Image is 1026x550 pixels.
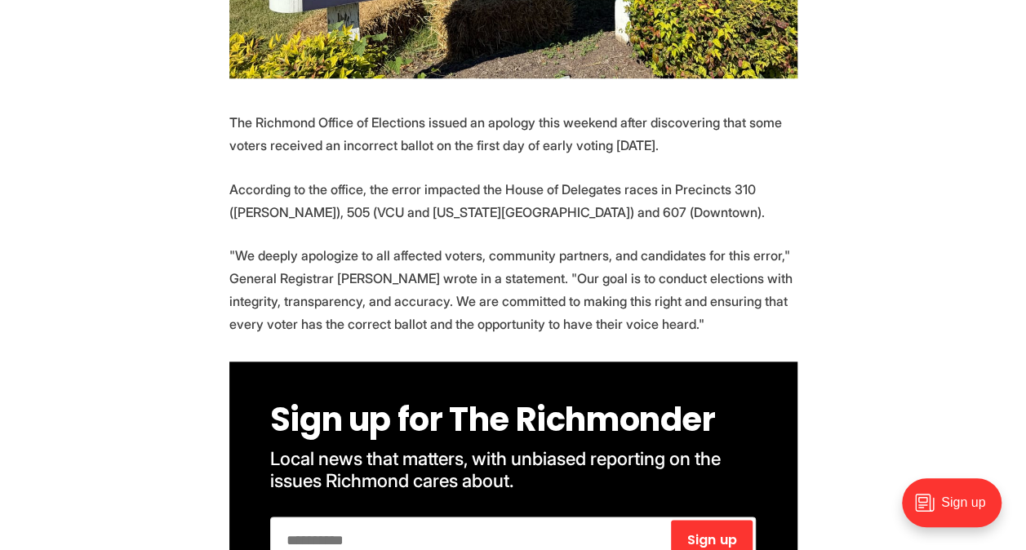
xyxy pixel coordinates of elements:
[270,447,725,491] span: Local news that matters, with unbiased reporting on the issues Richmond cares about.
[687,534,737,547] span: Sign up
[229,178,797,224] p: According to the office, the error impacted the House of Delegates races in Precincts 310 ([PERSO...
[888,470,1026,550] iframe: portal-trigger
[229,111,797,157] p: The Richmond Office of Elections issued an apology this weekend after discovering that some voter...
[270,397,716,442] span: Sign up for The Richmonder
[229,244,797,335] p: "We deeply apologize to all affected voters, community partners, and candidates for this error," ...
